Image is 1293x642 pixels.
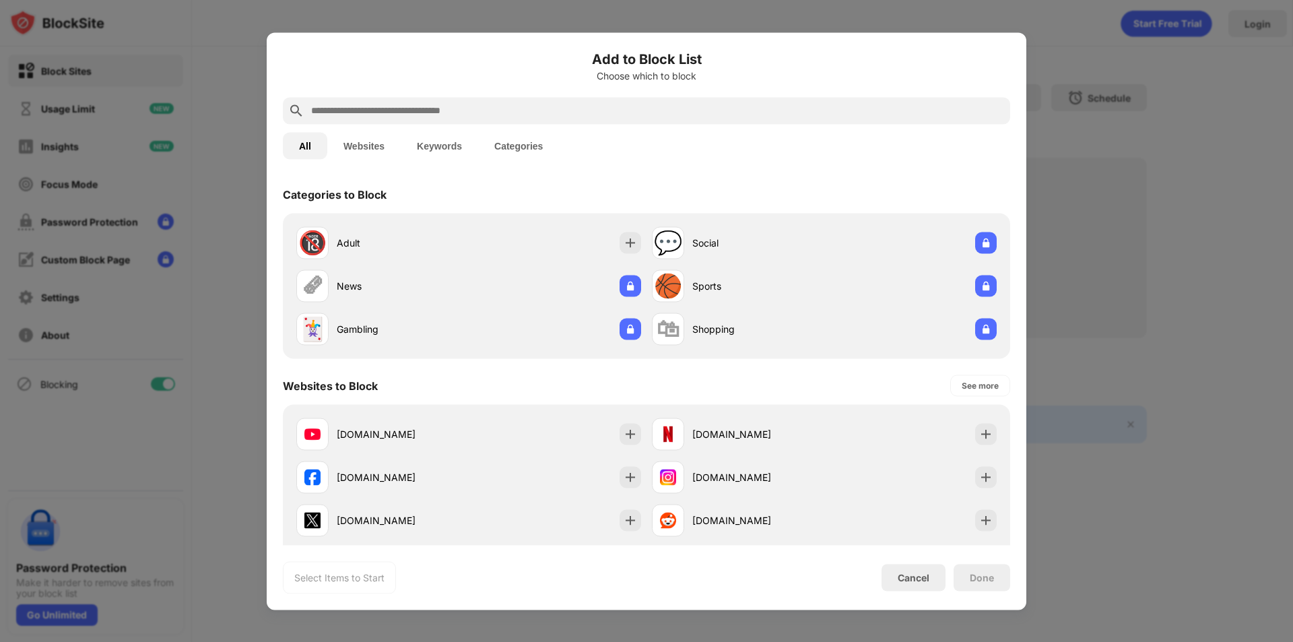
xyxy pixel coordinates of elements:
div: Sports [692,279,824,293]
div: [DOMAIN_NAME] [692,470,824,484]
button: Categories [478,132,559,159]
div: Select Items to Start [294,571,385,584]
div: Adult [337,236,469,250]
div: [DOMAIN_NAME] [692,427,824,441]
div: See more [962,379,999,392]
button: All [283,132,327,159]
img: favicons [304,512,321,528]
div: [DOMAIN_NAME] [337,427,469,441]
div: 🔞 [298,229,327,257]
img: favicons [660,469,676,485]
button: Keywords [401,132,478,159]
button: Websites [327,132,401,159]
div: 🏀 [654,272,682,300]
img: search.svg [288,102,304,119]
div: 🗞 [301,272,324,300]
div: [DOMAIN_NAME] [337,470,469,484]
div: Shopping [692,322,824,336]
div: Cancel [898,572,929,583]
div: Done [970,572,994,583]
div: News [337,279,469,293]
div: 💬 [654,229,682,257]
h6: Add to Block List [283,49,1010,69]
div: Social [692,236,824,250]
div: Categories to Block [283,187,387,201]
div: Choose which to block [283,70,1010,81]
div: Websites to Block [283,379,378,392]
div: [DOMAIN_NAME] [337,513,469,527]
img: favicons [304,469,321,485]
img: favicons [660,512,676,528]
div: 🃏 [298,315,327,343]
div: Gambling [337,322,469,336]
div: [DOMAIN_NAME] [692,513,824,527]
img: favicons [660,426,676,442]
img: favicons [304,426,321,442]
div: 🛍 [657,315,679,343]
